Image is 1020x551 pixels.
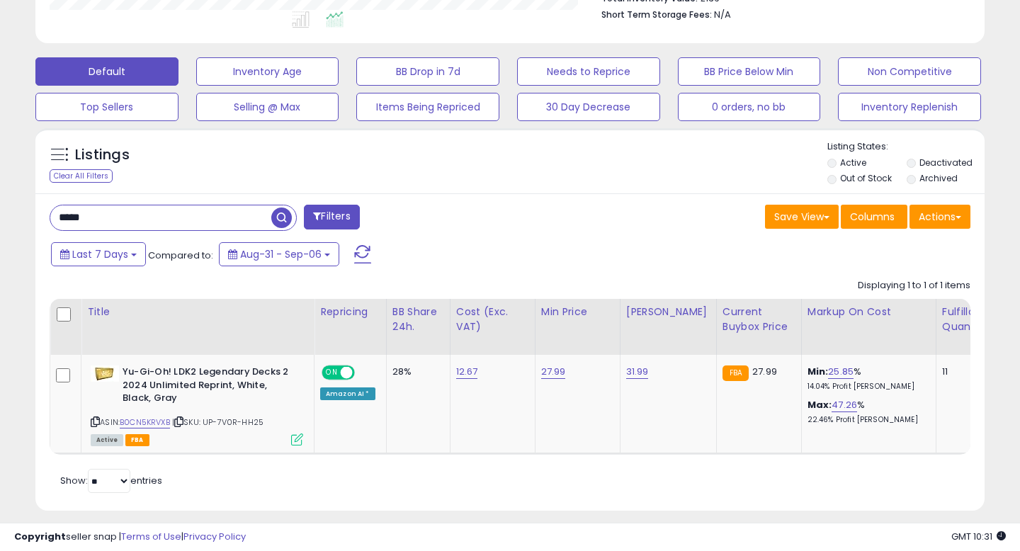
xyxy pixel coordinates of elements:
[807,365,829,378] b: Min:
[722,365,749,381] small: FBA
[91,365,303,444] div: ASIN:
[172,416,263,428] span: | SKU: UP-7V0R-HH25
[121,530,181,543] a: Terms of Use
[356,57,499,86] button: BB Drop in 7d
[828,365,854,379] a: 25.85
[14,530,66,543] strong: Copyright
[60,474,162,487] span: Show: entries
[850,210,895,224] span: Columns
[392,305,444,334] div: BB Share 24h.
[35,93,178,121] button: Top Sellers
[807,398,832,411] b: Max:
[678,57,821,86] button: BB Price Below Min
[219,242,339,266] button: Aug-31 - Sep-06
[838,57,981,86] button: Non Competitive
[909,205,970,229] button: Actions
[125,434,149,446] span: FBA
[456,305,529,334] div: Cost (Exc. VAT)
[456,365,478,379] a: 12.67
[50,169,113,183] div: Clear All Filters
[827,140,985,154] p: Listing States:
[807,415,925,425] p: 22.46% Profit [PERSON_NAME]
[35,57,178,86] button: Default
[678,93,821,121] button: 0 orders, no bb
[91,434,123,446] span: All listings currently available for purchase on Amazon
[807,399,925,425] div: %
[72,247,128,261] span: Last 7 Days
[323,367,341,379] span: ON
[183,530,246,543] a: Privacy Policy
[87,305,308,319] div: Title
[951,530,1006,543] span: 2025-09-16 10:31 GMT
[517,57,660,86] button: Needs to Reprice
[601,8,712,21] b: Short Term Storage Fees:
[858,279,970,292] div: Displaying 1 to 1 of 1 items
[801,299,936,355] th: The percentage added to the cost of goods (COGS) that forms the calculator for Min & Max prices.
[392,365,439,378] div: 28%
[765,205,839,229] button: Save View
[942,365,986,378] div: 11
[51,242,146,266] button: Last 7 Days
[320,387,375,400] div: Amazon AI *
[304,205,359,229] button: Filters
[517,93,660,121] button: 30 Day Decrease
[196,93,339,121] button: Selling @ Max
[148,249,213,262] span: Compared to:
[807,305,930,319] div: Markup on Cost
[722,305,795,334] div: Current Buybox Price
[240,247,322,261] span: Aug-31 - Sep-06
[91,365,119,382] img: 31r0iGcmx3L._SL40_.jpg
[626,305,710,319] div: [PERSON_NAME]
[942,305,991,334] div: Fulfillable Quantity
[838,93,981,121] button: Inventory Replenish
[919,157,973,169] label: Deactivated
[196,57,339,86] button: Inventory Age
[356,93,499,121] button: Items Being Repriced
[14,530,246,544] div: seller snap | |
[832,398,857,412] a: 47.26
[714,8,731,21] span: N/A
[123,365,295,409] b: Yu-Gi-Oh! LDK2 Legendary Decks 2 2024 Unlimited Reprint, White, Black, Gray
[75,145,130,165] h5: Listings
[752,365,777,378] span: 27.99
[120,416,170,428] a: B0CN5KRVXB
[807,365,925,392] div: %
[626,365,649,379] a: 31.99
[840,172,892,184] label: Out of Stock
[919,172,958,184] label: Archived
[807,382,925,392] p: 14.04% Profit [PERSON_NAME]
[840,157,866,169] label: Active
[541,305,614,319] div: Min Price
[320,305,380,319] div: Repricing
[353,367,375,379] span: OFF
[841,205,907,229] button: Columns
[541,365,566,379] a: 27.99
